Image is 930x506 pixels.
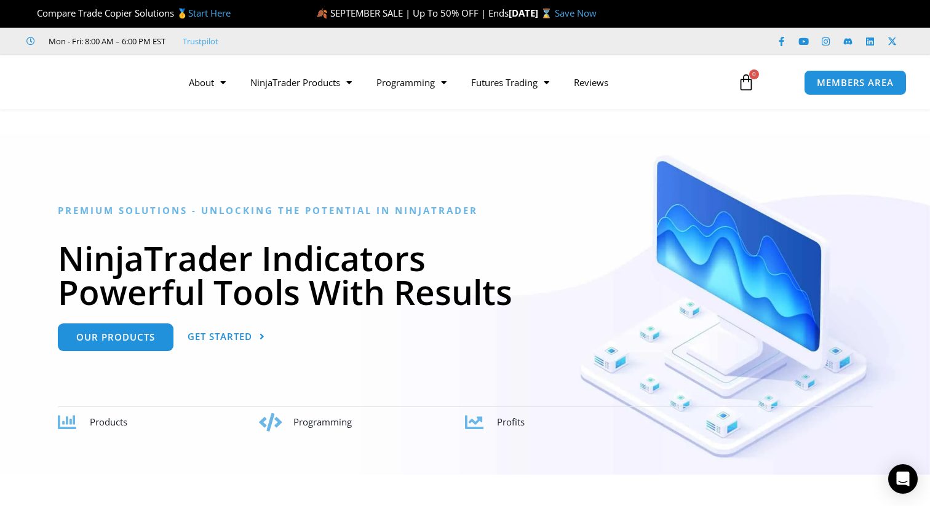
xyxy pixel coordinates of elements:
[188,323,265,351] a: Get Started
[316,7,509,19] span: 🍂 SEPTEMBER SALE | Up To 50% OFF | Ends
[562,68,621,97] a: Reviews
[293,416,352,428] span: Programming
[888,464,918,494] div: Open Intercom Messenger
[27,9,36,18] img: 🏆
[58,205,873,216] h6: Premium Solutions - Unlocking the Potential in NinjaTrader
[90,416,127,428] span: Products
[749,69,759,79] span: 0
[58,241,873,309] h1: NinjaTrader Indicators Powerful Tools With Results
[26,7,231,19] span: Compare Trade Copier Solutions 🥇
[177,68,725,97] nav: Menu
[238,68,364,97] a: NinjaTrader Products
[188,7,231,19] a: Start Here
[364,68,459,97] a: Programming
[459,68,562,97] a: Futures Trading
[58,323,173,351] a: Our Products
[26,60,158,105] img: LogoAI | Affordable Indicators – NinjaTrader
[804,70,907,95] a: MEMBERS AREA
[555,7,597,19] a: Save Now
[46,34,165,49] span: Mon - Fri: 8:00 AM – 6:00 PM EST
[719,65,773,100] a: 0
[497,416,525,428] span: Profits
[177,68,238,97] a: About
[509,7,555,19] strong: [DATE] ⌛
[183,34,218,49] a: Trustpilot
[76,333,155,342] span: Our Products
[817,78,894,87] span: MEMBERS AREA
[188,332,252,341] span: Get Started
